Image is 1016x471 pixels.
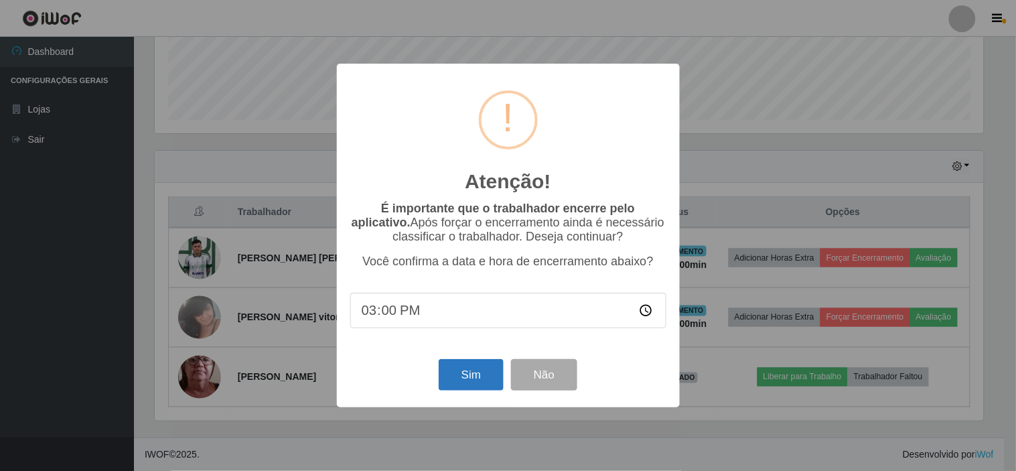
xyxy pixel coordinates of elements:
[511,359,577,391] button: Não
[465,170,551,194] h2: Atenção!
[439,359,504,391] button: Sim
[350,255,666,269] p: Você confirma a data e hora de encerramento abaixo?
[350,202,666,244] p: Após forçar o encerramento ainda é necessário classificar o trabalhador. Deseja continuar?
[352,202,635,229] b: É importante que o trabalhador encerre pelo aplicativo.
